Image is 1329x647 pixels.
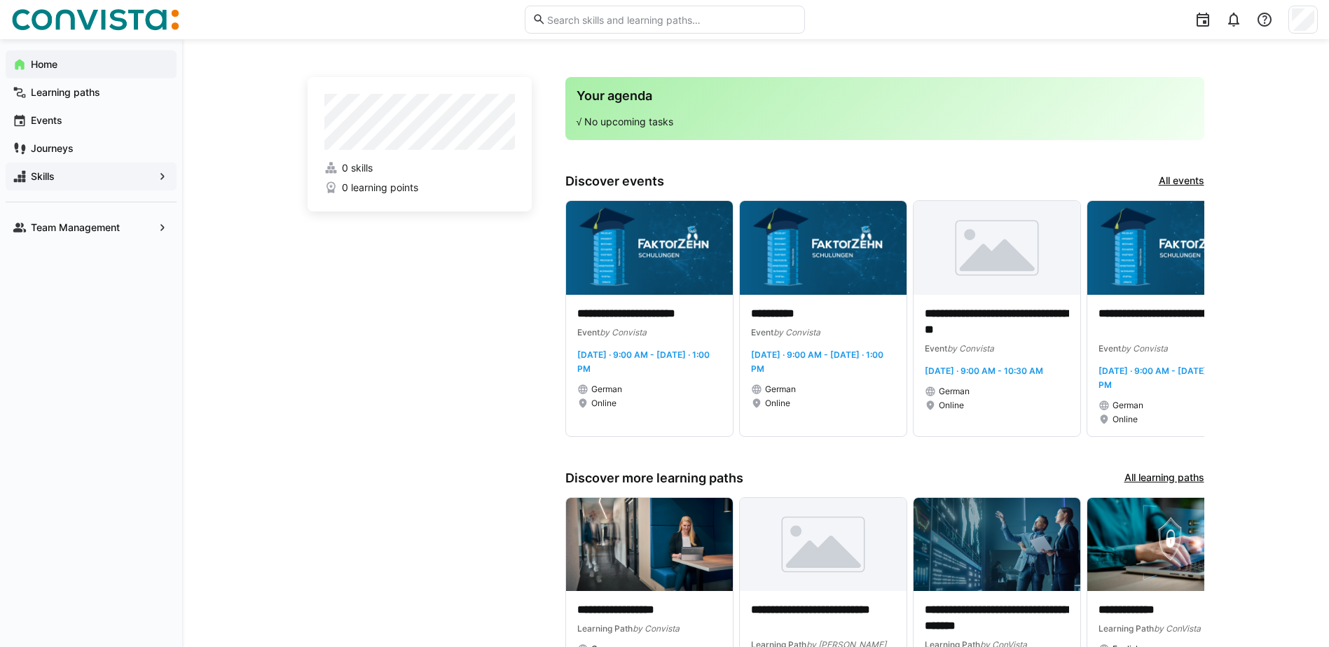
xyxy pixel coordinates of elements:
a: All events [1159,174,1204,189]
a: All learning paths [1124,471,1204,486]
img: image [914,201,1080,295]
img: image [566,498,733,592]
img: image [1087,201,1254,295]
a: 0 skills [324,161,515,175]
span: by Convista [773,327,820,338]
span: German [1113,400,1143,411]
span: by ConVista [1154,623,1201,634]
span: [DATE] · 9:00 AM - [DATE] · 1:00 PM [577,349,710,374]
span: 0 skills [342,161,373,175]
span: Event [925,343,947,354]
span: by Convista [1121,343,1168,354]
span: [DATE] · 9:00 AM - 10:30 AM [925,366,1043,376]
img: image [1087,498,1254,592]
h3: Discover more learning paths [565,471,743,486]
h3: Your agenda [577,88,1193,104]
span: Learning Path [1099,623,1154,634]
span: [DATE] · 9:00 AM - [DATE] · 5:00 PM [1099,366,1232,390]
h3: Discover events [565,174,664,189]
img: image [740,201,907,295]
span: 0 learning points [342,181,418,195]
span: by Convista [600,327,647,338]
img: image [740,498,907,592]
p: √ No upcoming tasks [577,115,1193,129]
span: Event [751,327,773,338]
span: German [939,386,970,397]
span: Online [591,398,617,409]
img: image [566,201,733,295]
input: Search skills and learning paths… [546,13,797,26]
span: Online [765,398,790,409]
span: Event [1099,343,1121,354]
span: German [591,384,622,395]
span: Learning Path [577,623,633,634]
span: Online [1113,414,1138,425]
span: [DATE] · 9:00 AM - [DATE] · 1:00 PM [751,349,883,374]
img: image [914,498,1080,592]
span: German [765,384,796,395]
span: Event [577,327,600,338]
span: by Convista [633,623,680,634]
span: by Convista [947,343,994,354]
span: Online [939,400,964,411]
